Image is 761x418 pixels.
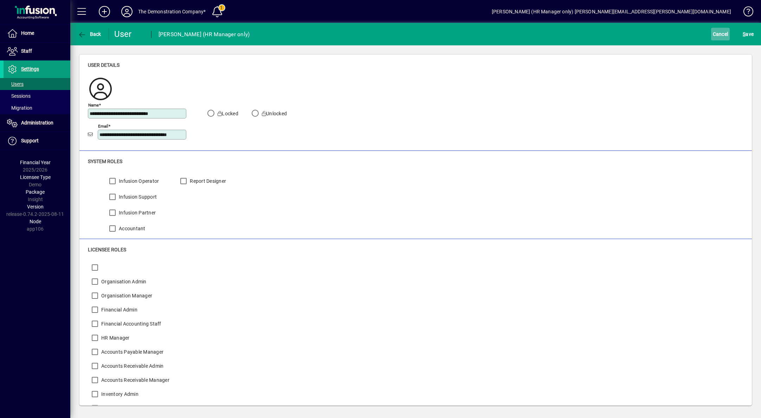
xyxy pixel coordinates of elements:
[159,29,250,40] div: [PERSON_NAME] (HR Manager only)
[21,120,53,126] span: Administration
[21,66,39,72] span: Settings
[4,78,70,90] a: Users
[4,43,70,60] a: Staff
[88,62,120,68] span: User details
[260,110,287,117] label: Unlocked
[713,28,728,40] span: Cancel
[78,31,101,37] span: Back
[4,132,70,150] a: Support
[117,178,159,185] label: Infusion Operator
[21,138,39,143] span: Support
[100,405,146,412] label: Inventory Controller
[4,114,70,132] a: Administration
[26,189,45,195] span: Package
[100,292,152,299] label: Organisation Manager
[20,160,51,165] span: Financial Year
[4,25,70,42] a: Home
[7,81,24,87] span: Users
[100,391,138,398] label: Inventory Admin
[117,209,156,216] label: Infusion Partner
[4,102,70,114] a: Migration
[741,28,755,40] button: Save
[21,48,32,54] span: Staff
[93,5,116,18] button: Add
[7,105,32,111] span: Migration
[117,225,146,232] label: Accountant
[114,28,144,40] div: User
[100,377,169,384] label: Accounts Receivable Manager
[27,204,44,210] span: Version
[100,334,130,341] label: HR Manager
[4,90,70,102] a: Sessions
[88,102,99,107] mat-label: Name
[100,348,163,355] label: Accounts Payable Manager
[711,28,730,40] button: Cancel
[216,110,238,117] label: Locked
[70,28,109,40] app-page-header-button: Back
[88,159,122,164] span: System roles
[30,219,41,224] span: Node
[76,28,103,40] button: Back
[138,6,206,17] div: The Demonstration Company*
[100,362,163,369] label: Accounts Receivable Admin
[100,320,161,327] label: Financial Accounting Staff
[100,306,137,313] label: Financial Admin
[492,6,731,17] div: [PERSON_NAME] (HR Manager only) [PERSON_NAME][EMAIL_ADDRESS][PERSON_NAME][DOMAIN_NAME]
[88,247,126,252] span: Licensee roles
[98,123,108,128] mat-label: Email
[100,278,147,285] label: Organisation Admin
[7,93,31,99] span: Sessions
[116,5,138,18] button: Profile
[743,31,746,37] span: S
[117,193,157,200] label: Infusion Support
[21,30,34,36] span: Home
[20,174,51,180] span: Licensee Type
[743,28,754,40] span: ave
[738,1,752,24] a: Knowledge Base
[188,178,226,185] label: Report Designer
